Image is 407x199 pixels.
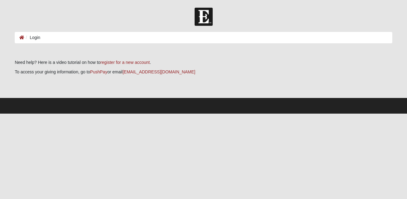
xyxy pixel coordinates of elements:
[123,69,195,74] a: [EMAIL_ADDRESS][DOMAIN_NAME]
[90,69,107,74] a: PushPay
[24,34,40,41] li: Login
[195,8,213,26] img: Church of Eleven22 Logo
[15,69,392,75] p: To access your giving information, go to or email
[101,60,150,65] a: register for a new account
[15,59,392,66] p: Need help? Here is a video tutorial on how to .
